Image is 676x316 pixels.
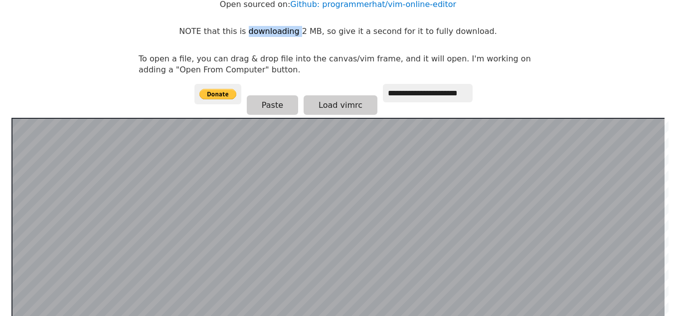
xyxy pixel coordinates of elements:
button: Load vimrc [304,95,377,115]
p: To open a file, you can drag & drop file into the canvas/vim frame, and it will open. I'm working... [139,53,537,76]
p: NOTE that this is downloading 2 MB, so give it a second for it to fully download. [179,26,497,37]
button: Paste [247,95,298,115]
